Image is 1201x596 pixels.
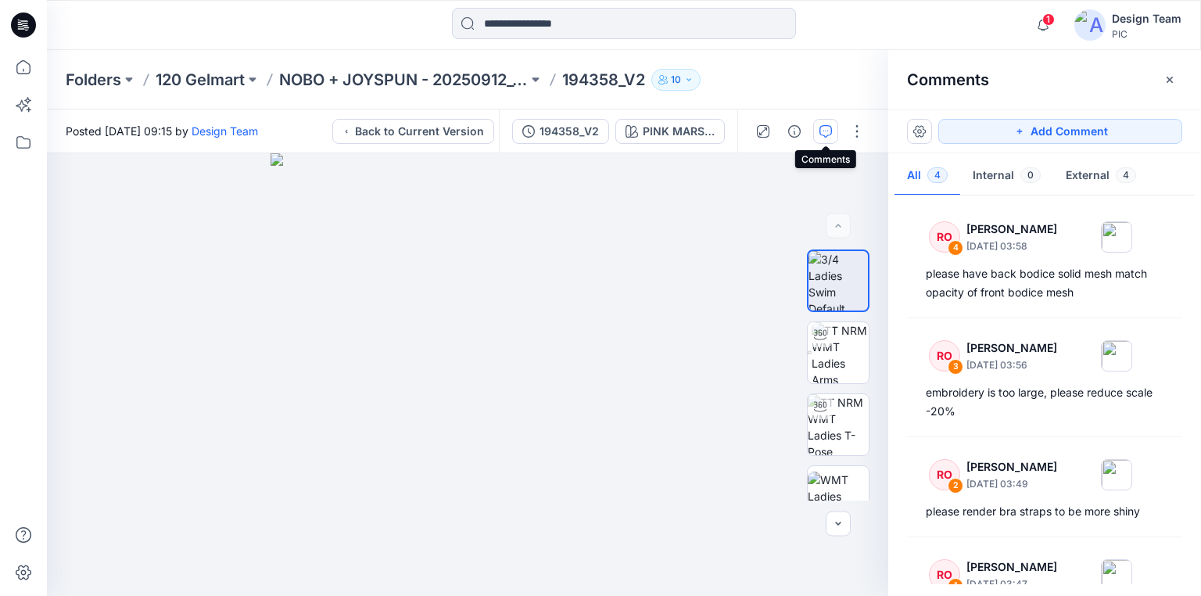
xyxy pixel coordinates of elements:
[562,69,645,91] p: 194358_V2
[66,123,258,139] span: Posted [DATE] 09:15 by
[929,340,960,372] div: RO
[929,221,960,253] div: RO
[512,119,609,144] button: 194358_V2
[808,251,868,311] img: 3/4 Ladies Swim Default
[271,153,664,596] img: eyJhbGciOiJIUzI1NiIsImtpZCI6IjAiLCJzbHQiOiJzZXMiLCJ0eXAiOiJKV1QifQ.eyJkYXRhIjp7InR5cGUiOiJzdG9yYW...
[966,339,1057,357] p: [PERSON_NAME]
[966,576,1057,592] p: [DATE] 03:47
[926,502,1163,521] div: please render bra straps to be more shiny
[332,119,494,144] button: Back to Current Version
[615,119,725,144] button: PINK MARSHMALLOW
[1074,9,1106,41] img: avatar
[1053,156,1149,196] button: External
[279,69,528,91] a: NOBO + JOYSPUN - 20250912_120_GC
[1112,28,1181,40] div: PIC
[643,123,715,140] div: PINK MARSHMALLOW
[948,359,963,375] div: 3
[948,578,963,594] div: 1
[948,240,963,256] div: 4
[960,156,1053,196] button: Internal
[966,357,1057,373] p: [DATE] 03:56
[66,69,121,91] a: Folders
[812,322,869,383] img: TT NRM WMT Ladies Arms Down
[671,71,681,88] p: 10
[1112,9,1181,28] div: Design Team
[808,394,869,455] img: TT NRM WMT Ladies T-Pose
[966,558,1057,576] p: [PERSON_NAME]
[966,239,1057,254] p: [DATE] 03:58
[966,220,1057,239] p: [PERSON_NAME]
[966,476,1057,492] p: [DATE] 03:49
[929,559,960,591] div: RO
[907,70,989,89] h2: Comments
[651,69,701,91] button: 10
[926,264,1163,302] div: please have back bodice solid mesh match opacity of front bodice mesh
[782,119,807,144] button: Details
[894,156,960,196] button: All
[1020,167,1041,183] span: 0
[927,167,948,183] span: 4
[948,478,963,494] div: 2
[926,383,1163,421] div: embroidery is too large, please reduce scale -20%
[156,69,245,91] a: 120 Gelmart
[192,124,258,138] a: Design Team
[808,472,869,521] img: WMT Ladies Swim Front
[540,123,599,140] div: 194358_V2
[1116,167,1136,183] span: 4
[938,119,1182,144] button: Add Comment
[966,458,1057,476] p: [PERSON_NAME]
[929,459,960,490] div: RO
[1042,13,1055,26] span: 1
